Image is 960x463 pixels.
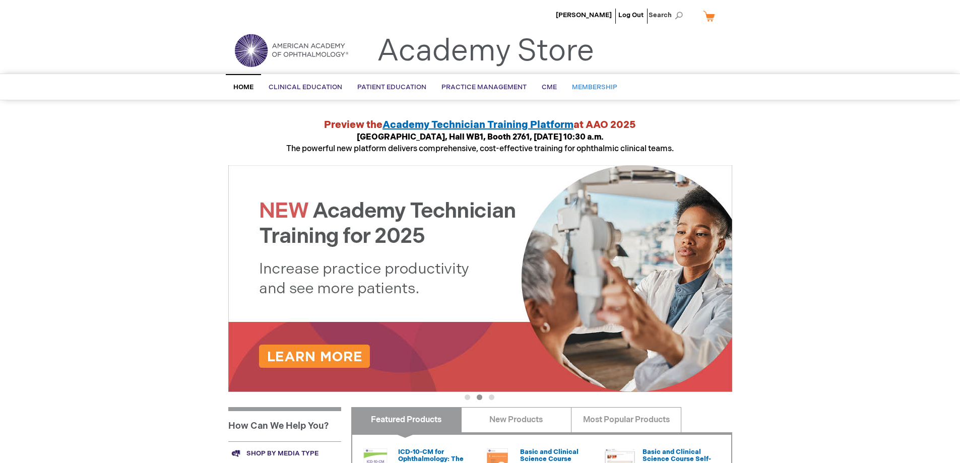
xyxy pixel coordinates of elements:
[477,394,482,400] button: 2 of 3
[382,119,573,131] a: Academy Technician Training Platform
[465,394,470,400] button: 1 of 3
[461,407,571,432] a: New Products
[351,407,462,432] a: Featured Products
[618,11,644,19] a: Log Out
[357,83,426,91] span: Patient Education
[489,394,494,400] button: 3 of 3
[233,83,253,91] span: Home
[556,11,612,19] a: [PERSON_NAME]
[542,83,557,91] span: CME
[377,33,594,70] a: Academy Store
[324,119,636,131] strong: Preview the at AAO 2025
[228,407,341,441] h1: How Can We Help You?
[286,133,674,154] span: The powerful new platform delivers comprehensive, cost-effective training for ophthalmic clinical...
[441,83,527,91] span: Practice Management
[649,5,687,25] span: Search
[571,407,681,432] a: Most Popular Products
[572,83,617,91] span: Membership
[269,83,342,91] span: Clinical Education
[357,133,604,142] strong: [GEOGRAPHIC_DATA], Hall WB1, Booth 2761, [DATE] 10:30 a.m.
